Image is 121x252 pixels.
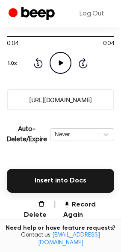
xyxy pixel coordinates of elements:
[103,39,114,49] span: 0:04
[7,169,114,193] button: Insert into Docs
[55,130,94,138] div: Never
[71,3,112,24] a: Log Out
[63,200,114,220] button: Record Again
[53,200,56,220] span: |
[7,39,18,49] span: 0:04
[9,6,57,22] a: Beep
[5,232,116,247] span: Contact us
[7,56,20,71] button: 1.0x
[7,124,47,145] p: Auto-Delete/Expire
[38,232,100,246] a: [EMAIL_ADDRESS][DOMAIN_NAME]
[17,200,47,220] button: Delete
